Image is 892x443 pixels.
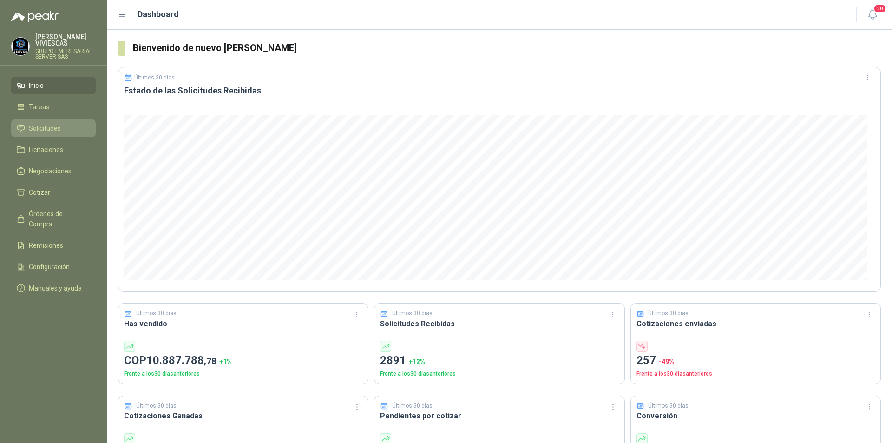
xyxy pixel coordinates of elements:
p: Últimos 30 días [392,309,433,318]
img: Company Logo [12,38,29,55]
a: Cotizar [11,184,96,201]
h3: Bienvenido de nuevo [PERSON_NAME] [133,41,881,55]
h3: Cotizaciones Ganadas [124,410,362,422]
p: GRUPO EMPRESARIAL SERVER SAS [35,48,96,60]
a: Órdenes de Compra [11,205,96,233]
p: Últimos 30 días [648,309,689,318]
span: Solicitudes [29,123,61,133]
p: [PERSON_NAME] VIVIESCAS [35,33,96,46]
a: Licitaciones [11,141,96,159]
span: Órdenes de Compra [29,209,87,229]
a: Inicio [11,77,96,94]
a: Manuales y ayuda [11,279,96,297]
span: 20 [873,4,886,13]
p: 2891 [380,352,618,370]
span: Cotizar [29,187,50,198]
p: Frente a los 30 días anteriores [124,370,362,378]
a: Tareas [11,98,96,116]
p: COP [124,352,362,370]
p: Últimos 30 días [134,74,175,81]
span: Negociaciones [29,166,72,176]
p: Últimos 30 días [648,402,689,410]
a: Negociaciones [11,162,96,180]
p: Frente a los 30 días anteriores [380,370,618,378]
button: 20 [864,7,881,23]
p: Últimos 30 días [136,309,177,318]
a: Remisiones [11,237,96,254]
h1: Dashboard [138,8,179,21]
span: + 12 % [409,358,425,365]
a: Configuración [11,258,96,276]
img: Logo peakr [11,11,59,22]
span: Configuración [29,262,70,272]
p: 257 [636,352,875,370]
p: Últimos 30 días [392,402,433,410]
span: ,78 [204,356,216,366]
span: -49 % [659,358,674,365]
span: Remisiones [29,240,63,251]
h3: Has vendido [124,318,362,330]
h3: Pendientes por cotizar [380,410,618,422]
span: Manuales y ayuda [29,283,82,293]
h3: Estado de las Solicitudes Recibidas [124,85,875,96]
h3: Solicitudes Recibidas [380,318,618,330]
span: Inicio [29,80,44,91]
span: + 1 % [219,358,232,365]
span: Licitaciones [29,145,63,155]
h3: Cotizaciones enviadas [636,318,875,330]
h3: Conversión [636,410,875,422]
span: 10.887.788 [146,354,216,367]
p: Frente a los 30 días anteriores [636,370,875,378]
a: Solicitudes [11,119,96,137]
p: Últimos 30 días [136,402,177,410]
span: Tareas [29,102,49,112]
